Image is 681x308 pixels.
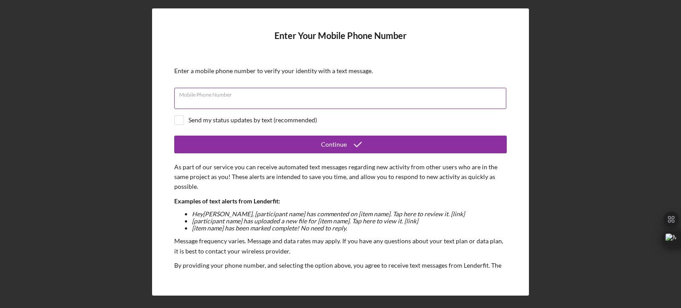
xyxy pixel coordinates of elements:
[192,225,507,232] li: [item name] has been marked complete! No need to reply.
[174,31,507,54] h4: Enter Your Mobile Phone Number
[174,261,507,290] p: By providing your phone number, and selecting the option above, you agree to receive text message...
[192,218,507,225] li: [participant name] has uploaded a new file for [item name]. Tap here to view it. [link]
[321,136,347,153] div: Continue
[192,211,507,218] li: Hey [PERSON_NAME] , [participant name] has commented on [item name]. Tap here to review it. [link]
[174,136,507,153] button: Continue
[174,67,507,74] div: Enter a mobile phone number to verify your identity with a text message.
[174,236,507,256] p: Message frequency varies. Message and data rates may apply. If you have any questions about your ...
[179,88,506,98] label: Mobile Phone Number
[188,117,317,124] div: Send my status updates by text (recommended)
[174,162,507,192] p: As part of our service you can receive automated text messages regarding new activity from other ...
[174,196,507,206] p: Examples of text alerts from Lenderfit:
